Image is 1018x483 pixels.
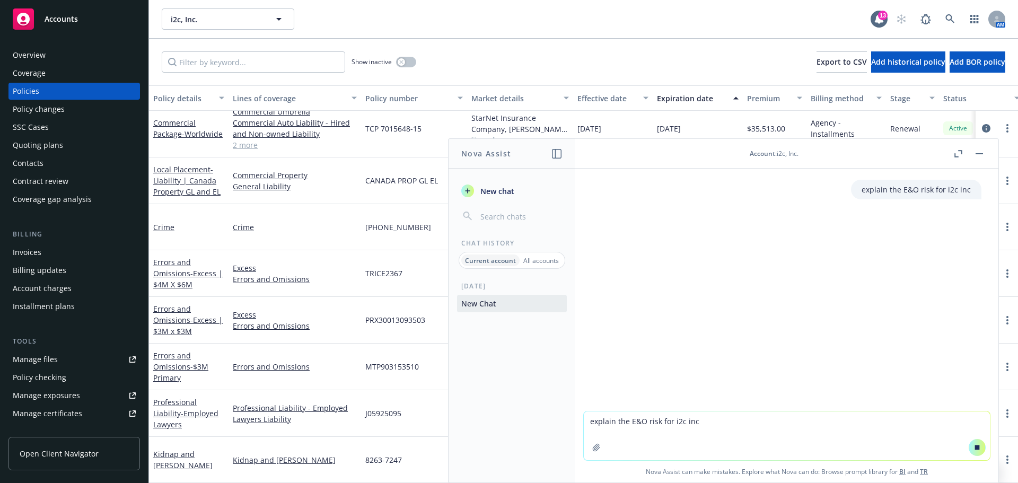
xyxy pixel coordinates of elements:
a: Errors and Omissions [233,274,357,285]
button: New chat [457,181,567,200]
a: Policy checking [8,369,140,386]
div: Coverage gap analysis [13,191,92,208]
p: All accounts [523,256,559,265]
a: Search [940,8,961,30]
button: Policy number [361,85,467,111]
span: Open Client Navigator [20,448,99,459]
a: Start snowing [891,8,912,30]
a: BI [899,467,906,476]
span: CANADA PROP GL EL [365,175,438,186]
a: Manage certificates [8,405,140,422]
div: Coverage [13,65,46,82]
a: Kidnap and [PERSON_NAME] [153,449,213,470]
div: Quoting plans [13,137,63,154]
a: Invoices [8,244,140,261]
span: New chat [478,186,514,197]
a: Local Placement [153,164,221,197]
div: Contract review [13,173,68,190]
div: Billing updates [13,262,66,279]
a: Policies [8,83,140,100]
div: StarNet Insurance Company, [PERSON_NAME] Corporation [471,112,569,135]
div: Expiration date [657,93,727,104]
span: Active [947,124,969,133]
span: [DATE] [577,123,601,134]
button: Effective date [573,85,653,111]
span: [DATE] [657,123,681,134]
button: Export to CSV [817,51,867,73]
button: Lines of coverage [229,85,361,111]
div: Lines of coverage [233,93,345,104]
button: Expiration date [653,85,743,111]
span: J05925095 [365,408,401,419]
span: - Employed Lawyers [153,408,218,429]
div: Overview [13,47,46,64]
a: Commercial Package [153,118,223,139]
div: Status [943,93,1008,104]
span: Export to CSV [817,57,867,67]
span: MTP903153510 [365,361,419,372]
button: Add historical policy [871,51,945,73]
a: more [1001,122,1014,135]
a: more [1001,267,1014,280]
h1: Nova Assist [461,148,511,159]
span: Account [750,149,775,158]
span: Show all [471,135,569,144]
button: Market details [467,85,573,111]
a: Commercial Umbrella [233,106,357,117]
a: Installment plans [8,298,140,315]
a: Crime [233,222,357,233]
div: Billing [8,229,140,240]
span: PRX30013093503 [365,314,425,326]
a: Account charges [8,280,140,297]
span: TRICE2367 [365,268,402,279]
span: i2c, Inc. [171,14,262,25]
a: Errors and Omissions [153,257,223,289]
a: Switch app [964,8,985,30]
p: explain the E&O risk for i2c inc [862,184,971,195]
a: Billing updates [8,262,140,279]
div: 13 [878,11,888,20]
div: Manage claims [13,423,66,440]
a: General Liability [233,181,357,192]
a: Manage files [8,351,140,368]
a: Errors and Omissions [153,304,223,336]
button: New Chat [457,295,567,312]
span: $35,513.00 [747,123,785,134]
a: SSC Cases [8,119,140,136]
a: Commercial Property [233,170,357,181]
a: Excess [233,309,357,320]
div: Chat History [449,239,575,248]
span: TCP 7015648-15 [365,123,422,134]
span: - Liability | Canada Property GL and EL [153,164,221,197]
div: SSC Cases [13,119,49,136]
a: Manage claims [8,423,140,440]
div: Account charges [13,280,72,297]
a: Coverage [8,65,140,82]
button: Add BOR policy [950,51,1005,73]
a: Contacts [8,155,140,172]
a: more [1001,221,1014,233]
a: more [1001,314,1014,327]
button: Policy details [149,85,229,111]
button: Premium [743,85,806,111]
a: more [1001,174,1014,187]
a: Errors and Omissions [153,350,208,383]
span: Nova Assist can make mistakes. Explore what Nova can do: Browse prompt library for and [580,461,994,482]
a: Excess [233,262,357,274]
div: Tools [8,336,140,347]
a: more [1001,407,1014,420]
a: Errors and Omissions [233,361,357,372]
a: 2 more [233,139,357,151]
div: Invoices [13,244,41,261]
a: Quoting plans [8,137,140,154]
div: Premium [747,93,791,104]
div: Installment plans [13,298,75,315]
a: Policy changes [8,101,140,118]
div: Manage certificates [13,405,82,422]
a: Contract review [8,173,140,190]
a: Manage exposures [8,387,140,404]
a: more [1001,361,1014,373]
div: Effective date [577,93,637,104]
span: Add BOR policy [950,57,1005,67]
div: Contacts [13,155,43,172]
